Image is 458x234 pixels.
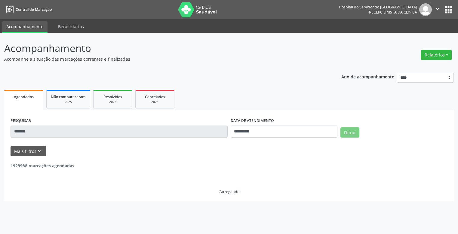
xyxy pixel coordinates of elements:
button: Relatórios [421,50,452,60]
div: Hospital do Servidor do [GEOGRAPHIC_DATA] [339,5,417,10]
span: Agendados [14,94,34,99]
span: Cancelados [145,94,165,99]
a: Beneficiários [54,21,88,32]
p: Acompanhe a situação das marcações correntes e finalizadas [4,56,319,62]
div: Carregando [219,189,239,194]
strong: 1929988 marcações agendadas [11,163,74,169]
button: Mais filtroskeyboard_arrow_down [11,146,46,157]
a: Acompanhamento [2,21,48,33]
a: Central de Marcação [4,5,52,14]
button:  [432,3,443,16]
div: 2025 [51,100,86,104]
button: Filtrar [340,127,359,138]
i:  [434,5,441,12]
button: apps [443,5,454,15]
div: 2025 [140,100,170,104]
span: Central de Marcação [16,7,52,12]
img: img [419,3,432,16]
p: Acompanhamento [4,41,319,56]
span: Não compareceram [51,94,86,99]
p: Ano de acompanhamento [341,73,395,80]
span: Resolvidos [103,94,122,99]
i: keyboard_arrow_down [36,148,43,154]
div: 2025 [98,100,128,104]
label: DATA DE ATENDIMENTO [231,116,274,126]
label: PESQUISAR [11,116,31,126]
span: Recepcionista da clínica [369,10,417,15]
